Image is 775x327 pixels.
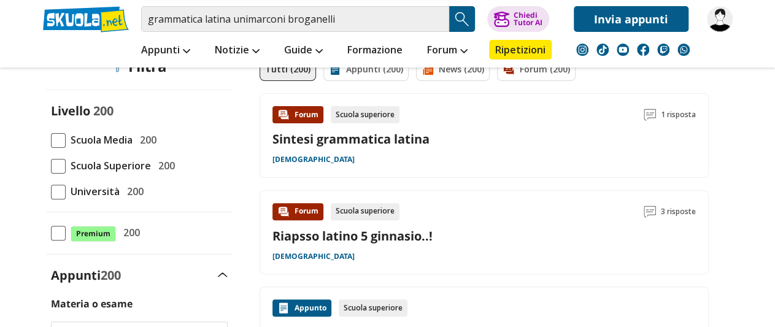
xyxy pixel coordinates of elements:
div: Scuola superiore [331,106,399,123]
img: Commenti lettura [644,206,656,218]
a: Ripetizioni [489,40,552,60]
a: Formazione [344,40,406,62]
div: Scuola superiore [331,203,399,220]
span: 200 [135,132,156,148]
label: Livello [51,102,90,119]
button: ChiediTutor AI [487,6,549,32]
img: twitch [657,44,669,56]
img: Forum contenuto [277,109,290,121]
img: Appunti filtro contenuto [329,63,341,75]
div: Forum [272,106,323,123]
button: Search Button [449,6,475,32]
img: Cerca appunti, riassunti o versioni [453,10,471,28]
span: Scuola Media [66,132,133,148]
img: News filtro contenuto [422,63,434,75]
span: 1 risposta [661,106,696,123]
span: 200 [122,183,144,199]
img: Forum contenuto [277,206,290,218]
a: Forum [424,40,471,62]
a: Invia appunti [574,6,688,32]
div: Scuola superiore [339,299,407,317]
a: Notizie [212,40,263,62]
span: 200 [153,158,175,174]
img: Apri e chiudi sezione [218,272,228,277]
label: Materia o esame [51,297,133,310]
img: youtube [617,44,629,56]
a: [DEMOGRAPHIC_DATA] [272,155,355,164]
a: Appunti [138,40,193,62]
img: Commenti lettura [644,109,656,121]
span: 3 risposte [661,203,696,220]
a: Forum (200) [497,58,576,81]
div: Filtra [111,58,167,75]
label: Appunti [51,267,121,283]
div: Chiedi Tutor AI [513,12,542,26]
img: tiktok [596,44,609,56]
img: WhatsApp [677,44,690,56]
a: Sintesi grammatica latina [272,131,430,147]
img: facebook [637,44,649,56]
div: Appunto [272,299,331,317]
span: Università [66,183,120,199]
img: Forum filtro contenuto [503,63,515,75]
span: 200 [118,225,140,240]
a: Guide [281,40,326,62]
div: Forum [272,203,323,220]
a: News (200) [416,58,490,81]
span: 200 [93,102,114,119]
img: ele_legittimo [707,6,733,32]
span: Scuola Superiore [66,158,151,174]
img: Appunti contenuto [277,302,290,314]
a: [DEMOGRAPHIC_DATA] [272,252,355,261]
a: Tutti (200) [260,58,316,81]
span: 200 [101,267,121,283]
input: Cerca appunti, riassunti o versioni [141,6,449,32]
img: instagram [576,44,588,56]
a: Appunti (200) [323,58,409,81]
a: Riapsso latino 5 ginnasio..! [272,228,433,244]
span: Premium [71,226,116,242]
